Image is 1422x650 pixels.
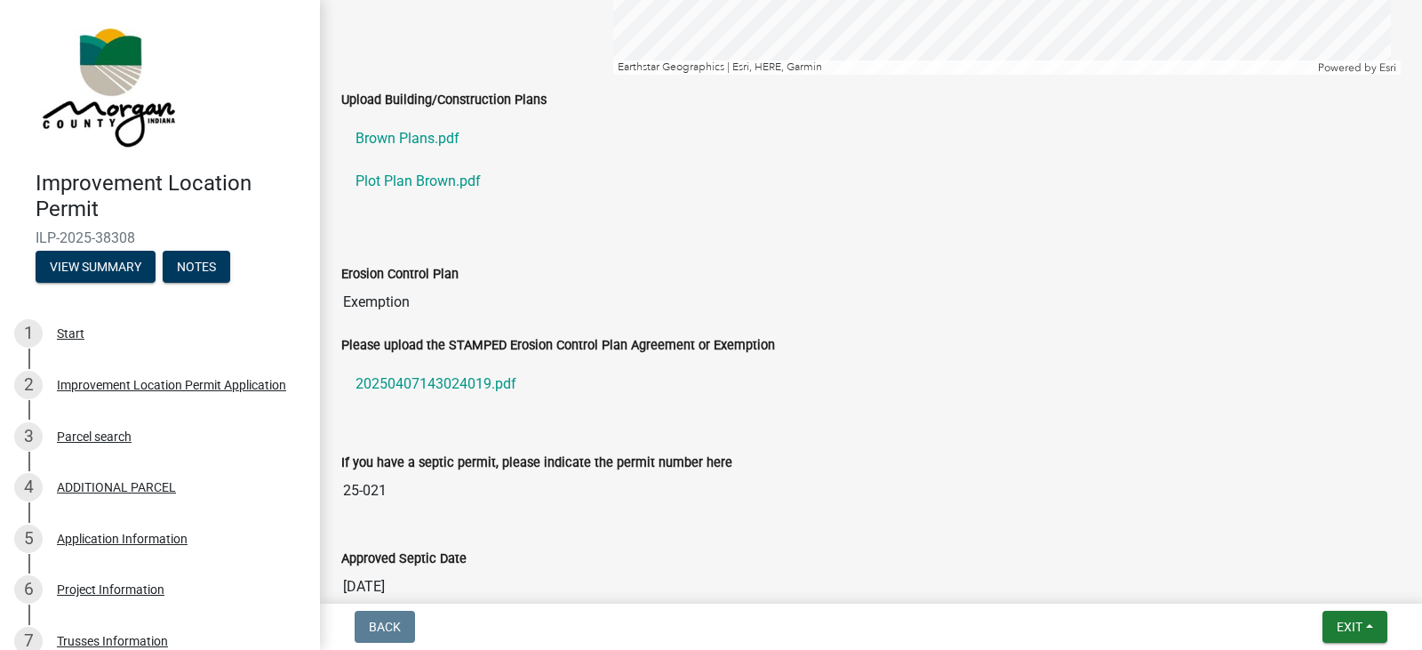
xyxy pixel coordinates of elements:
[341,160,1401,203] a: Plot Plan Brown.pdf
[163,261,230,275] wm-modal-confirm: Notes
[36,251,156,283] button: View Summary
[341,94,547,107] label: Upload Building/Construction Plans
[1314,60,1401,75] div: Powered by
[57,481,176,494] div: ADDITIONAL PARCEL
[613,60,1314,75] div: Earthstar Geographics | Esri, HERE, Garmin
[14,525,43,553] div: 5
[355,611,415,643] button: Back
[36,171,306,222] h4: Improvement Location Permit
[341,269,459,281] label: Erosion Control Plan
[57,327,84,340] div: Start
[36,261,156,275] wm-modal-confirm: Summary
[163,251,230,283] button: Notes
[57,635,168,647] div: Trusses Information
[14,319,43,348] div: 1
[57,533,188,545] div: Application Information
[57,379,286,391] div: Improvement Location Permit Application
[14,422,43,451] div: 3
[57,430,132,443] div: Parcel search
[36,229,284,246] span: ILP-2025-38308
[36,19,179,152] img: Morgan County, Indiana
[341,457,732,469] label: If you have a septic permit, please indicate the permit number here
[57,583,164,596] div: Project Information
[14,473,43,502] div: 4
[14,371,43,399] div: 2
[14,575,43,604] div: 6
[341,553,467,566] label: Approved Septic Date
[369,620,401,634] span: Back
[1322,611,1387,643] button: Exit
[341,363,1401,405] a: 20250407143024019.pdf
[341,340,775,352] label: Please upload the STAMPED Erosion Control Plan Agreement or Exemption
[341,117,1401,160] a: Brown Plans.pdf
[1337,620,1362,634] span: Exit
[1379,61,1396,74] a: Esri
